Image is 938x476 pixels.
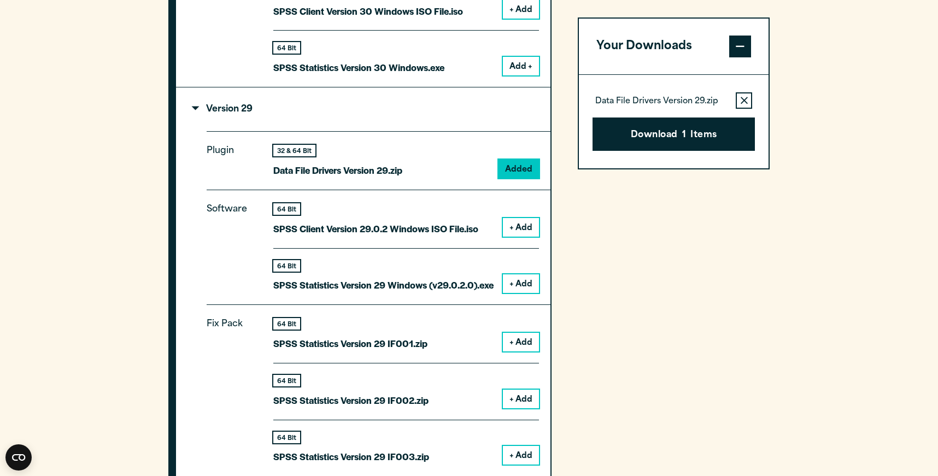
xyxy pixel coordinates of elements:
[503,333,539,351] button: + Add
[503,446,539,465] button: + Add
[273,260,300,272] div: 64 Bit
[503,390,539,408] button: + Add
[503,57,539,75] button: Add +
[273,432,300,443] div: 64 Bit
[5,444,32,471] button: Open CMP widget
[273,392,429,408] p: SPSS Statistics Version 29 IF002.zip
[273,221,478,237] p: SPSS Client Version 29.0.2 Windows ISO File.iso
[273,449,429,465] p: SPSS Statistics Version 29 IF003.zip
[273,42,300,54] div: 64 Bit
[194,105,253,114] p: Version 29
[503,274,539,293] button: + Add
[273,318,300,330] div: 64 Bit
[682,128,686,143] span: 1
[273,145,315,156] div: 32 & 64 Bit
[273,375,300,386] div: 64 Bit
[273,3,463,19] p: SPSS Client Version 30 Windows ISO File.iso
[595,96,718,107] p: Data File Drivers Version 29.zip
[499,160,539,178] button: Added
[273,277,494,293] p: SPSS Statistics Version 29 Windows (v29.0.2.0).exe
[273,60,444,75] p: SPSS Statistics Version 30 Windows.exe
[579,19,769,74] button: Your Downloads
[503,218,539,237] button: + Add
[207,143,256,169] p: Plugin
[273,336,427,351] p: SPSS Statistics Version 29 IF001.zip
[593,117,755,151] button: Download1Items
[579,74,769,169] div: Your Downloads
[273,162,402,178] p: Data File Drivers Version 29.zip
[273,203,300,215] div: 64 Bit
[207,202,256,284] p: Software
[176,87,550,131] summary: Version 29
